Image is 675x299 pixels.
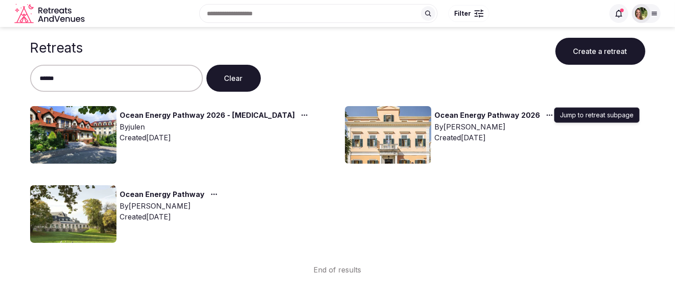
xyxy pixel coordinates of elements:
div: By julen [120,121,312,132]
span: Filter [454,9,471,18]
img: Top retreat image for the retreat: Ocean Energy Pathway 2026 [345,106,431,164]
div: Created [DATE] [435,132,557,143]
img: Top retreat image for the retreat: Ocean Energy Pathway [30,185,116,243]
div: End of results [30,250,645,275]
a: Ocean Energy Pathway 2026 - [MEDICAL_DATA] [120,110,295,121]
a: Ocean Energy Pathway 2026 [435,110,541,121]
svg: Retreats and Venues company logo [14,4,86,24]
button: Clear [206,65,261,92]
div: Jump to retreat subpage [554,107,639,123]
a: Visit the homepage [14,4,86,24]
div: By [PERSON_NAME] [435,121,557,132]
div: Created [DATE] [120,211,221,222]
div: Created [DATE] [120,132,312,143]
h1: Retreats [30,40,83,56]
button: Create a retreat [555,38,645,65]
img: Top retreat image for the retreat: Ocean Energy Pathway 2026 - Plan B [30,106,116,164]
button: Jump to retreat subpage [541,110,557,120]
a: Ocean Energy Pathway [120,189,205,201]
img: Shay Tippie [635,7,648,20]
div: By [PERSON_NAME] [120,201,221,211]
button: Filter [448,5,489,22]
